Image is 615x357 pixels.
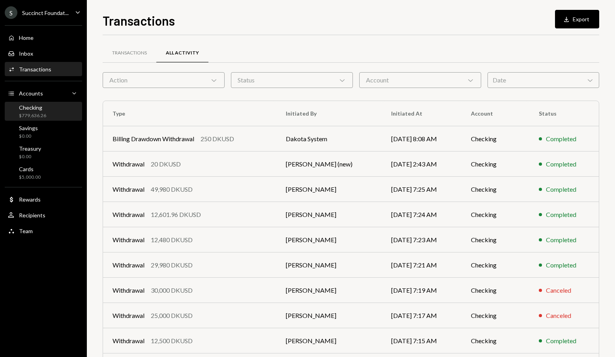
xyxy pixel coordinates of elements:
[19,153,41,160] div: $0.00
[382,202,461,227] td: [DATE] 7:24 AM
[156,43,208,63] a: All Activity
[19,50,33,57] div: Inbox
[112,286,144,295] div: Withdrawal
[461,177,529,202] td: Checking
[5,6,17,19] div: S
[112,260,144,270] div: Withdrawal
[103,72,225,88] div: Action
[5,62,82,76] a: Transactions
[546,336,576,346] div: Completed
[546,210,576,219] div: Completed
[276,151,382,177] td: [PERSON_NAME] (new)
[112,210,144,219] div: Withdrawal
[382,328,461,353] td: [DATE] 7:15 AM
[382,151,461,177] td: [DATE] 2:43 AM
[546,185,576,194] div: Completed
[461,278,529,303] td: Checking
[382,278,461,303] td: [DATE] 7:19 AM
[276,202,382,227] td: [PERSON_NAME]
[19,196,41,203] div: Rewards
[112,311,144,320] div: Withdrawal
[151,286,193,295] div: 30,000 DKUSD
[276,303,382,328] td: [PERSON_NAME]
[461,151,529,177] td: Checking
[5,86,82,100] a: Accounts
[5,30,82,45] a: Home
[19,228,33,234] div: Team
[382,252,461,278] td: [DATE] 7:21 AM
[151,159,181,169] div: 20 DKUSD
[151,311,193,320] div: 25,000 DKUSD
[19,174,41,181] div: $5,000.00
[112,159,144,169] div: Withdrawal
[529,101,599,126] th: Status
[546,286,571,295] div: Canceled
[382,126,461,151] td: [DATE] 8:08 AM
[201,134,234,144] div: 250 DKUSD
[546,159,576,169] div: Completed
[112,185,144,194] div: Withdrawal
[22,9,69,16] div: Succinct Foundat...
[546,311,571,320] div: Canceled
[19,66,51,73] div: Transactions
[461,101,529,126] th: Account
[112,50,147,56] div: Transactions
[112,336,144,346] div: Withdrawal
[166,50,199,56] div: All Activity
[5,163,82,182] a: Cards$5,000.00
[382,177,461,202] td: [DATE] 7:25 AM
[555,10,599,28] button: Export
[461,328,529,353] td: Checking
[461,303,529,328] td: Checking
[19,145,41,152] div: Treasury
[546,260,576,270] div: Completed
[231,72,353,88] div: Status
[112,134,194,144] div: Billing Drawdown Withdrawal
[276,227,382,252] td: [PERSON_NAME]
[382,303,461,328] td: [DATE] 7:17 AM
[276,278,382,303] td: [PERSON_NAME]
[382,227,461,252] td: [DATE] 7:23 AM
[546,235,576,245] div: Completed
[5,192,82,206] a: Rewards
[19,212,45,219] div: Recipients
[276,126,382,151] td: Dakota System
[546,134,576,144] div: Completed
[19,166,41,172] div: Cards
[461,126,529,151] td: Checking
[461,252,529,278] td: Checking
[151,336,193,346] div: 12,500 DKUSD
[19,112,46,119] div: $779,636.26
[151,210,201,219] div: 12,601.96 DKUSD
[19,125,38,131] div: Savings
[112,235,144,245] div: Withdrawal
[276,177,382,202] td: [PERSON_NAME]
[5,122,82,141] a: Savings$0.00
[5,208,82,222] a: Recipients
[5,46,82,60] a: Inbox
[5,224,82,238] a: Team
[5,102,82,121] a: Checking$779,636.26
[103,101,276,126] th: Type
[19,104,46,111] div: Checking
[19,34,34,41] div: Home
[276,101,382,126] th: Initiated By
[5,143,82,162] a: Treasury$0.00
[151,235,193,245] div: 12,480 DKUSD
[276,252,382,278] td: [PERSON_NAME]
[487,72,599,88] div: Date
[19,90,43,97] div: Accounts
[151,260,193,270] div: 29,980 DKUSD
[359,72,481,88] div: Account
[103,13,175,28] h1: Transactions
[382,101,461,126] th: Initiated At
[276,328,382,353] td: [PERSON_NAME]
[461,227,529,252] td: Checking
[103,43,156,63] a: Transactions
[19,133,38,140] div: $0.00
[151,185,193,194] div: 49,980 DKUSD
[461,202,529,227] td: Checking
